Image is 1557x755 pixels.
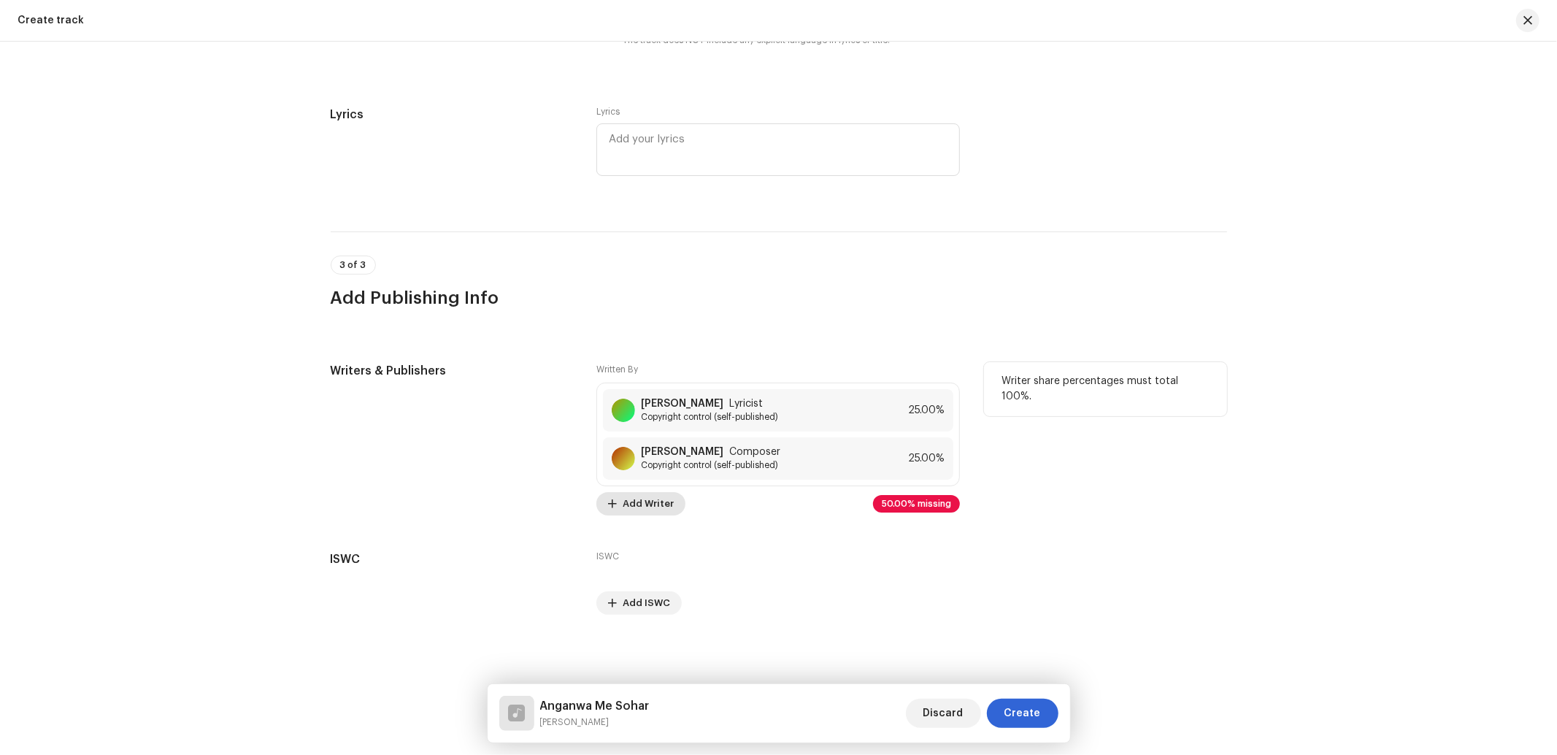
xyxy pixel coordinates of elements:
button: Discard [906,699,981,728]
strong: [PERSON_NAME] [641,398,723,410]
p: Writer share percentages must total 100%. [1002,374,1210,405]
span: Add ISWC [623,589,670,618]
label: Lyrics [596,106,620,118]
span: 25.00% [908,453,945,464]
h5: ISWC [331,551,574,568]
span: 50.00% missing [882,499,951,508]
span: Lyricist [729,398,763,410]
span: Copyright control (self-published) [641,411,778,423]
small: Written By [596,365,638,374]
span: Copyright control (self-published) [641,459,780,471]
button: Add ISWC [596,591,682,615]
button: Create [987,699,1058,728]
button: Add Writer [596,492,685,516]
h5: Lyrics [331,106,574,123]
h3: Add Publishing Info [331,286,1227,310]
span: Discard [923,699,964,728]
span: Create [1004,699,1041,728]
span: 25.00% [908,405,945,416]
h5: Anganwa Me Sohar [540,697,650,715]
strong: [PERSON_NAME] [641,446,723,458]
small: Anganwa Me Sohar [540,715,650,729]
h5: Writers & Publishers [331,362,574,380]
span: Composer [729,446,780,458]
span: 3 of 3 [340,261,366,269]
span: Add Writer [623,489,674,518]
label: ISWC [596,551,619,562]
